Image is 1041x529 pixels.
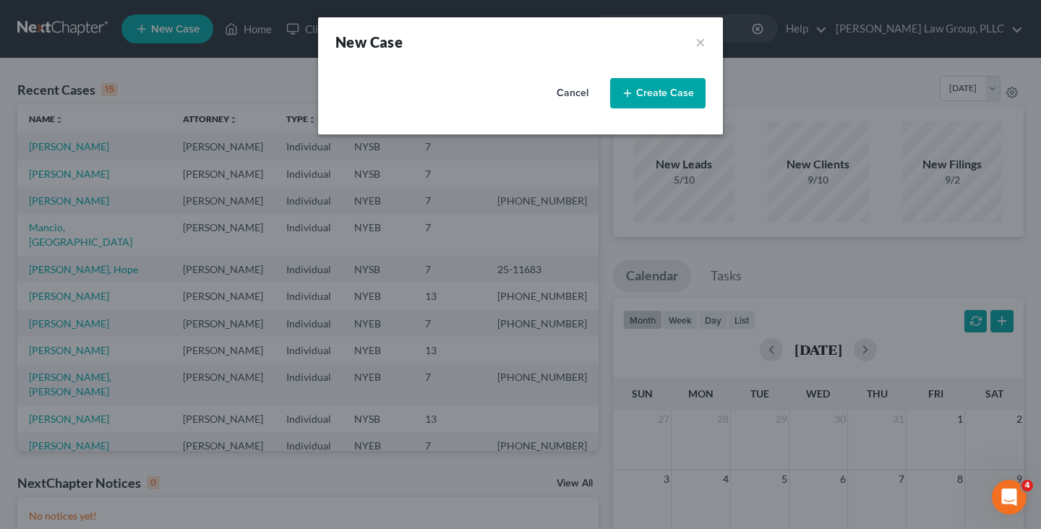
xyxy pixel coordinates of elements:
[610,78,706,108] button: Create Case
[695,32,706,52] button: ×
[1021,480,1033,491] span: 4
[992,480,1027,515] iframe: Intercom live chat
[541,79,604,108] button: Cancel
[335,33,403,51] strong: New Case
